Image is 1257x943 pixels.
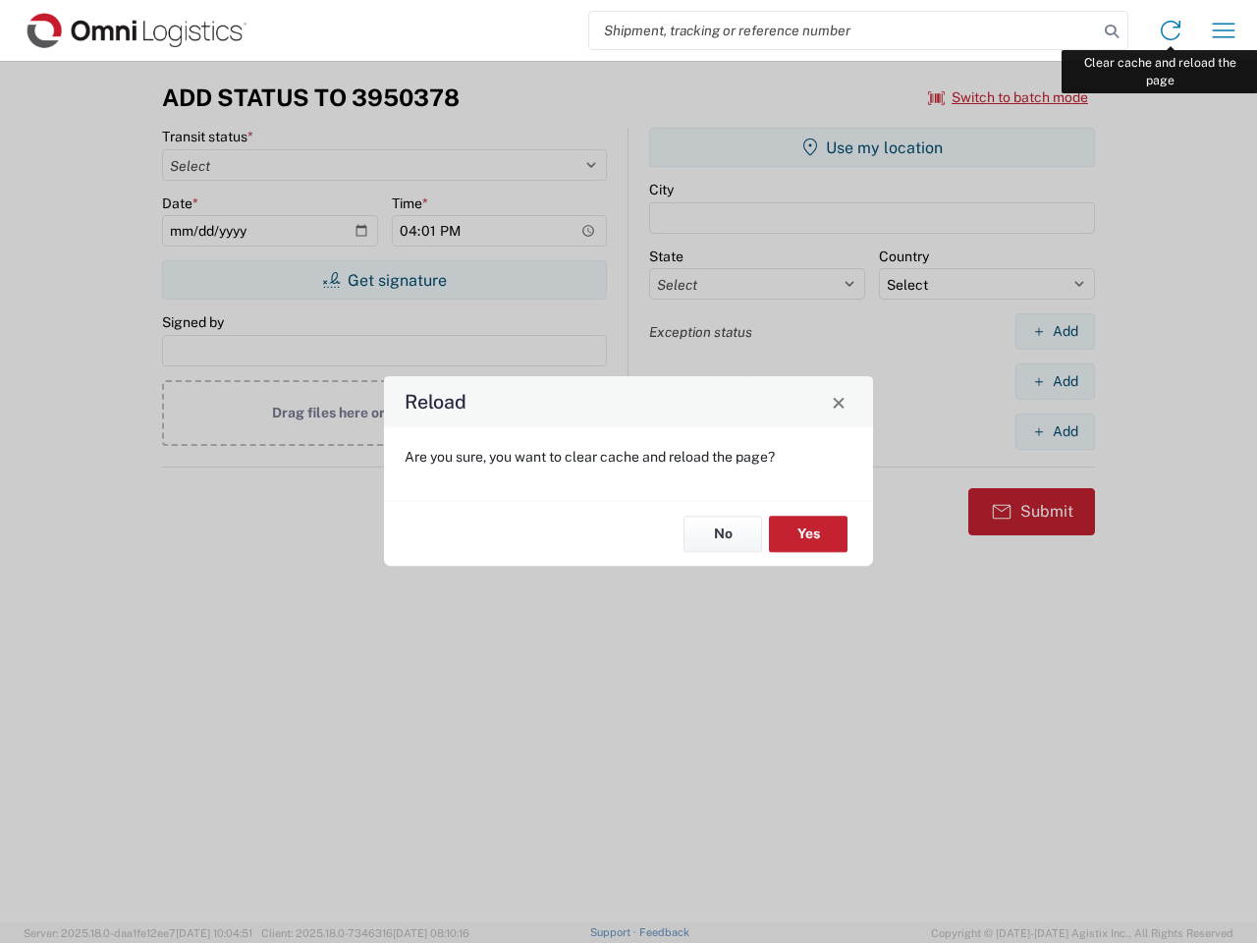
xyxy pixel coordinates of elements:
button: No [683,516,762,552]
p: Are you sure, you want to clear cache and reload the page? [405,448,852,466]
input: Shipment, tracking or reference number [589,12,1098,49]
h4: Reload [405,388,466,416]
button: Yes [769,516,847,552]
button: Close [825,388,852,416]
